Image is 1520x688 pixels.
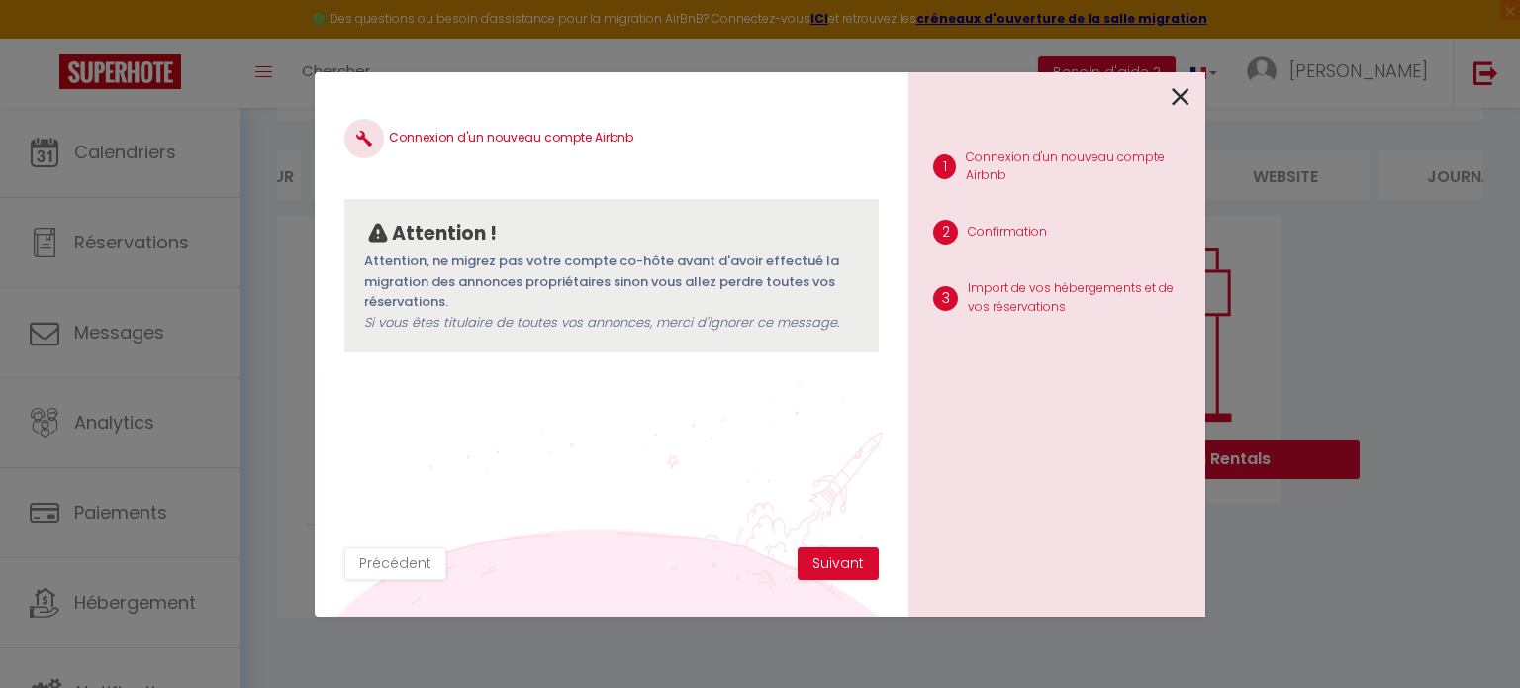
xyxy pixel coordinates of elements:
[16,8,75,67] button: Ouvrir le widget de chat LiveChat
[968,223,1047,242] p: Confirmation
[364,251,859,333] p: Attention, ne migrez pas votre compte co-hôte avant d'avoir effectué la migration des annonces pr...
[933,286,958,311] span: 3
[933,220,958,245] span: 2
[966,148,1189,186] p: Connexion d'un nouveau compte Airbnb
[344,547,446,581] button: Précédent
[392,219,497,248] p: Attention !
[968,279,1189,317] p: Import de vos hébergements et de vos réservations
[933,154,956,179] span: 1
[364,313,839,332] span: Si vous êtes titulaire de toutes vos annonces, merci d'ignorer ce message.
[798,547,879,581] button: Suivant
[344,119,879,158] h4: Connexion d'un nouveau compte Airbnb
